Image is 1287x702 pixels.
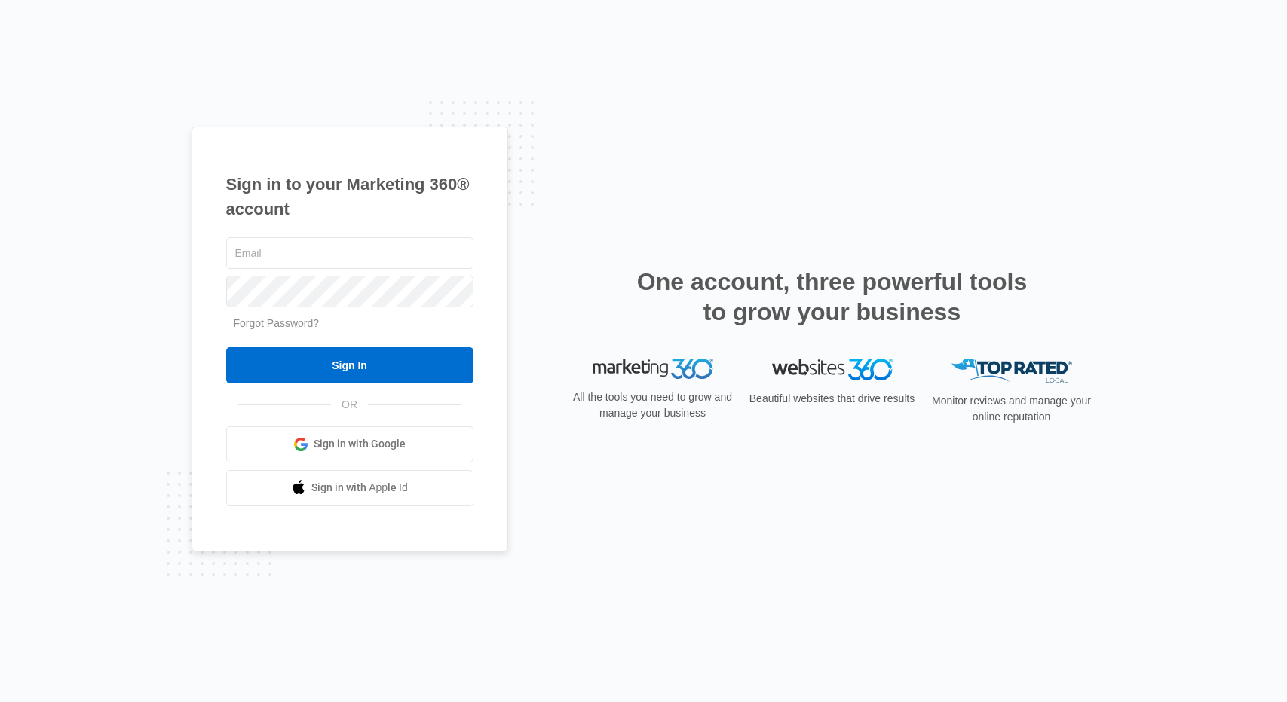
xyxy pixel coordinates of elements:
input: Email [226,237,473,269]
span: Sign in with Apple Id [311,480,408,496]
a: Sign in with Apple Id [226,470,473,506]
span: OR [331,397,368,413]
img: Top Rated Local [951,359,1072,383]
p: Monitor reviews and manage your online reputation [927,393,1096,425]
p: All the tools you need to grow and manage your business [568,389,737,421]
img: Websites 360 [772,359,893,380]
a: Forgot Password? [234,317,320,329]
img: Marketing 360 [593,359,713,380]
p: Beautiful websites that drive results [748,391,917,407]
a: Sign in with Google [226,426,473,462]
input: Sign In [226,347,473,383]
h1: Sign in to your Marketing 360® account [226,172,473,221]
h2: One account, three powerful tools to grow your business [633,267,1032,327]
span: Sign in with Google [314,436,406,452]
